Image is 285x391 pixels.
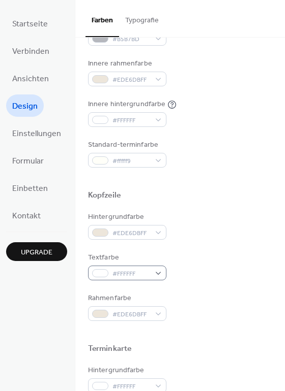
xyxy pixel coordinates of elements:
span: Einstellungen [12,126,61,142]
span: #FFFFFF [112,115,150,126]
a: Einstellungen [6,122,67,144]
div: Innere rahmenfarbe [88,58,164,69]
span: #B5B7BD [112,34,150,45]
div: Hintergrundfarbe [88,212,164,222]
a: Ansichten [6,67,55,89]
span: Formular [12,153,44,170]
div: Hintergrundfarbe [88,365,164,376]
a: Design [6,94,44,117]
span: Kontakt [12,208,41,224]
a: Formular [6,149,50,172]
span: Ansichten [12,71,49,87]
span: #EDE6DBFF [112,228,150,239]
div: Standard-terminfarbe [88,140,164,150]
span: Einbetten [12,181,48,197]
span: Upgrade [21,247,52,258]
div: Textfarbe [88,252,164,263]
a: Einbetten [6,177,54,199]
span: #EDE6DBFF [112,309,150,320]
div: Terminkarte [88,344,131,354]
span: Startseite [12,16,48,32]
a: Startseite [6,12,54,35]
a: Verbinden [6,40,55,62]
button: Upgrade [6,242,67,261]
span: Verbinden [12,44,49,60]
span: #fffff9 [112,156,150,167]
a: Kontakt [6,204,47,226]
span: #EDE6DBFF [112,75,150,85]
span: Design [12,99,38,115]
div: Kopfzeile [88,190,121,201]
div: Innere hintergrundfarbe [88,99,165,110]
span: #FFFFFF [112,269,150,279]
div: Rahmenfarbe [88,293,164,304]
